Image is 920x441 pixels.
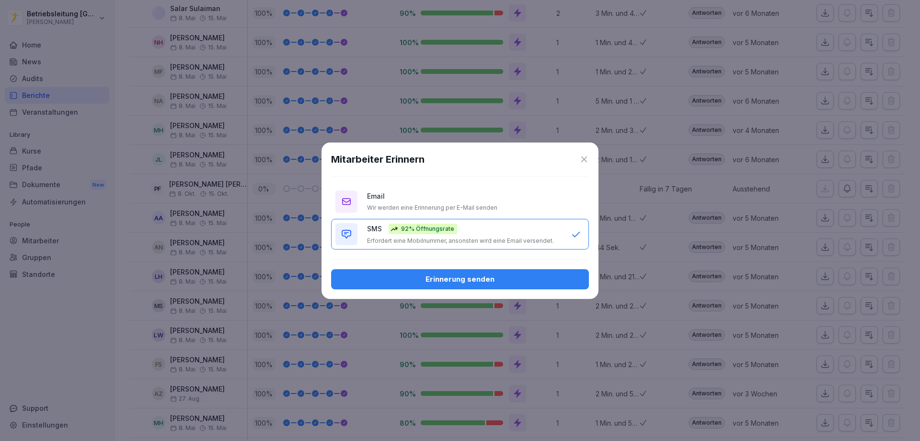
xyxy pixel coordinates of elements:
[339,274,581,285] div: Erinnerung senden
[367,204,497,212] p: Wir werden eine Erinnerung per E-Mail senden
[367,224,382,234] p: SMS
[401,225,454,233] p: 92% Öffnungsrate
[331,269,589,289] button: Erinnerung senden
[367,237,554,245] p: Erfordert eine Mobilnummer, ansonsten wird eine Email versendet.
[331,152,425,167] h1: Mitarbeiter Erinnern
[367,191,385,201] p: Email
